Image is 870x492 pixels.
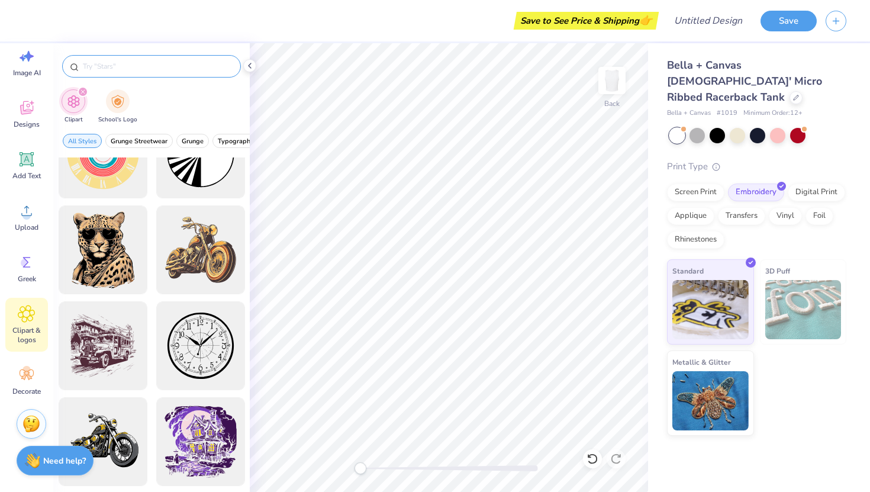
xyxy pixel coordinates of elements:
div: Applique [667,207,714,225]
span: Bella + Canvas [667,108,711,118]
span: Greek [18,274,36,284]
div: filter for School's Logo [98,89,137,124]
div: Save to See Price & Shipping [517,12,656,30]
button: filter button [62,89,85,124]
button: filter button [212,134,259,148]
div: filter for Clipart [62,89,85,124]
div: Rhinestones [667,231,724,249]
span: Designs [14,120,40,129]
span: All Styles [68,137,96,146]
img: Clipart Image [67,95,80,108]
span: Clipart & logos [7,326,46,345]
input: Try "Stars" [82,60,233,72]
div: Digital Print [788,184,845,201]
span: Bella + Canvas [DEMOGRAPHIC_DATA]' Micro Ribbed Racerback Tank [667,58,822,104]
span: Metallic & Glitter [672,356,731,368]
button: filter button [98,89,137,124]
button: filter button [105,134,173,148]
button: filter button [176,134,209,148]
div: Foil [805,207,833,225]
div: Transfers [718,207,765,225]
div: Accessibility label [355,462,366,474]
span: Typography [218,137,254,146]
img: School's Logo Image [111,95,124,108]
span: Standard [672,265,704,277]
span: Clipart [65,115,83,124]
span: Decorate [12,387,41,396]
input: Untitled Design [665,9,752,33]
button: Save [761,11,817,31]
div: Embroidery [728,184,784,201]
strong: Need help? [43,455,86,467]
div: Back [604,98,620,109]
span: Add Text [12,171,41,181]
div: Print Type [667,160,846,173]
span: Upload [15,223,38,232]
span: 👉 [639,13,652,27]
div: Vinyl [769,207,802,225]
span: Grunge [182,137,204,146]
span: 3D Puff [765,265,790,277]
img: 3D Puff [765,280,842,339]
span: School's Logo [98,115,137,124]
span: # 1019 [717,108,737,118]
span: Image AI [13,68,41,78]
span: Minimum Order: 12 + [743,108,803,118]
img: Back [600,69,624,92]
div: Screen Print [667,184,724,201]
img: Standard [672,280,749,339]
button: filter button [63,134,102,148]
img: Metallic & Glitter [672,371,749,430]
span: Grunge Streetwear [111,137,167,146]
